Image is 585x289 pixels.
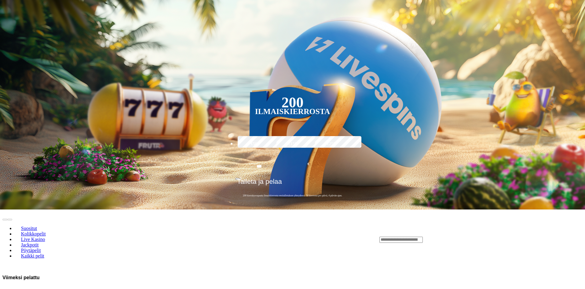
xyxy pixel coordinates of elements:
label: €250 [313,135,349,153]
span: Jackpotit [19,242,41,247]
h3: Viimeksi pelattu [2,275,40,280]
label: €150 [275,135,310,153]
span: € [308,161,309,167]
a: Kolikkopelit [15,229,52,239]
span: Suositut [19,226,39,231]
span: € [240,176,242,180]
button: next slide [7,219,12,220]
span: Pöytäpelit [19,248,43,253]
nav: Lobby [2,215,367,264]
input: Search [379,237,423,243]
a: Pöytäpelit [15,246,47,255]
a: Suositut [15,224,43,233]
span: Live Kasino [19,237,48,242]
span: Kaikki pelit [19,253,47,258]
div: Ilmaiskierrosta [255,108,330,115]
button: Talleta ja pelaa [235,177,350,190]
header: Lobby [2,209,583,269]
button: prev slide [2,219,7,220]
label: €50 [236,135,272,153]
span: Talleta ja pelaa [237,178,282,190]
a: Live Kasino [15,235,51,244]
a: Jackpotit [15,240,45,250]
div: 200 [281,99,303,106]
span: Kolikkopelit [19,231,48,236]
a: Kaikki pelit [15,251,51,261]
span: 200 kierrätysvapaata ilmaiskierrosta ensitalletuksen yhteydessä. 50 kierrosta per päivä, 4 päivän... [235,194,350,197]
